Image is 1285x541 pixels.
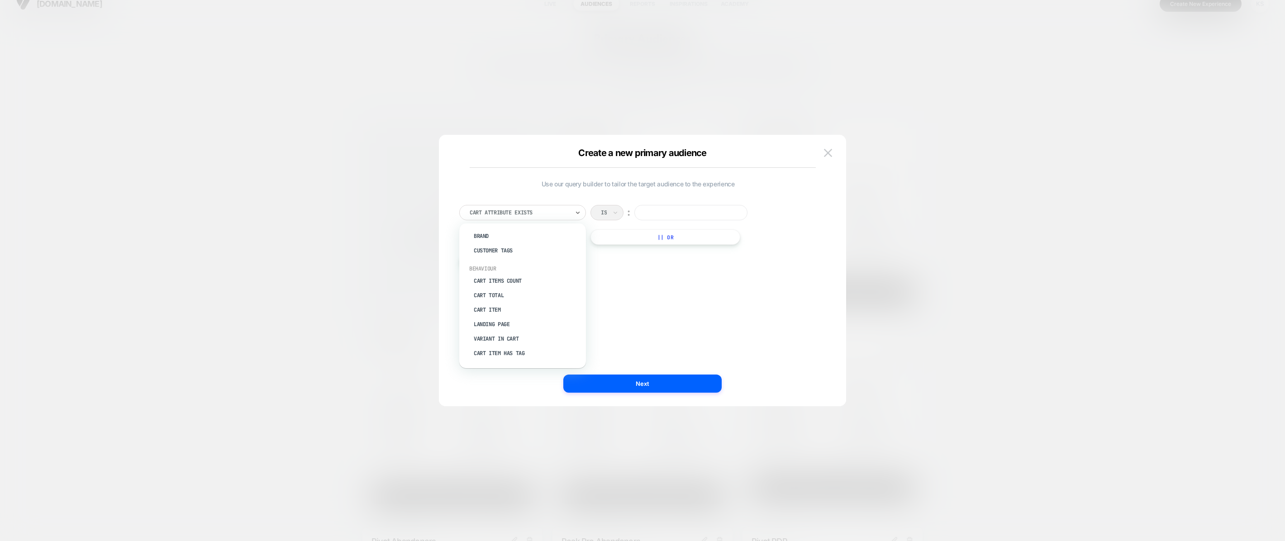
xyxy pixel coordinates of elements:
button: || Or [590,229,740,245]
img: close [824,149,832,157]
div: Cart Items Count [468,274,586,288]
div: Behaviour [464,265,581,272]
span: Use our query builder to tailor the target audience to the experience [459,180,817,188]
div: Customer Tags [468,243,586,258]
div: Brand [468,229,586,243]
div: Create a new primary audience [470,147,816,158]
div: ︰ [624,207,633,219]
button: Next [563,375,722,393]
